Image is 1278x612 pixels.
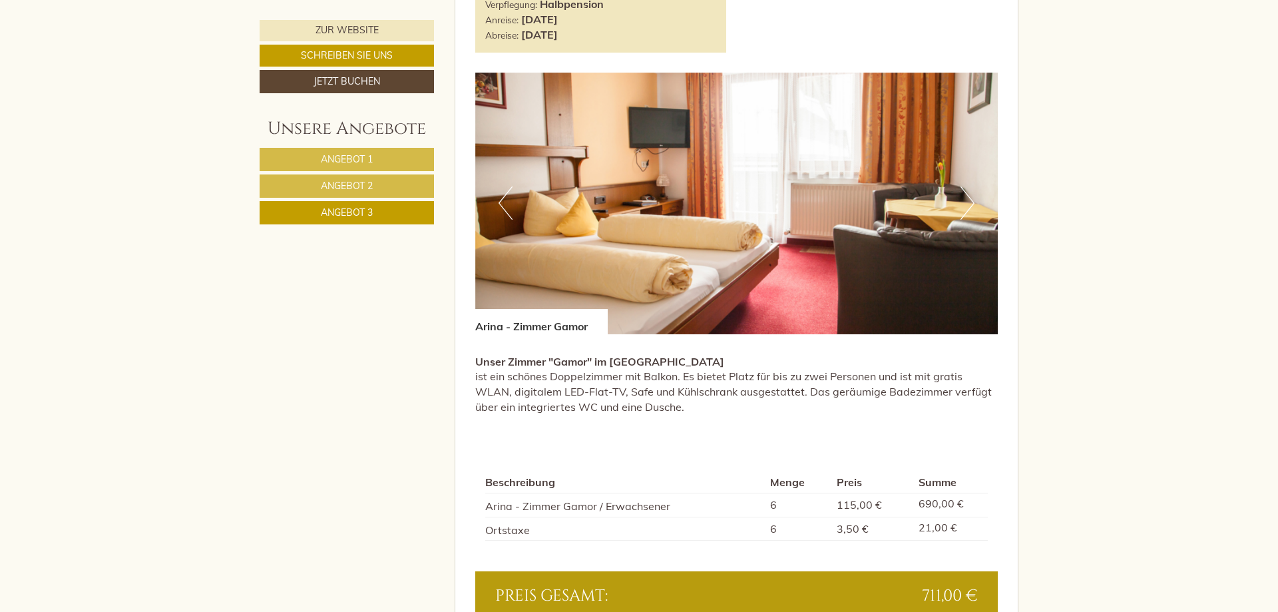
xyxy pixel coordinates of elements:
b: [DATE] [521,28,558,41]
p: ist ein schönes Doppelzimmer mit Balkon. Es bietet Platz für bis zu zwei Personen und ist mit gra... [475,354,998,415]
th: Summe [913,472,988,493]
span: Angebot 3 [321,206,373,218]
span: 115,00 € [837,498,882,511]
button: Previous [499,186,513,220]
th: Beschreibung [485,472,765,493]
td: Arina - Zimmer Gamor / Erwachsener [485,493,765,517]
a: Jetzt buchen [260,70,434,93]
td: Ortstaxe [485,517,765,541]
span: Angebot 1 [321,153,373,165]
button: Next [960,186,974,220]
small: Abreise: [485,29,519,41]
td: 6 [765,493,831,517]
td: 6 [765,517,831,541]
span: 711,00 € [922,585,978,607]
div: Arina - Zimmer Gamor [475,309,608,334]
a: Zur Website [260,20,434,41]
b: [DATE] [521,13,558,26]
strong: Unser Zimmer "Gamor" im [GEOGRAPHIC_DATA] [475,355,724,368]
span: Angebot 2 [321,180,373,192]
div: Unsere Angebote [260,117,434,141]
th: Menge [765,472,831,493]
small: Anreise: [485,14,519,25]
td: 690,00 € [913,493,988,517]
img: image [475,73,998,334]
div: Preis gesamt: [485,585,737,607]
th: Preis [831,472,913,493]
a: Schreiben Sie uns [260,45,434,67]
span: 3,50 € [837,522,869,535]
td: 21,00 € [913,517,988,541]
